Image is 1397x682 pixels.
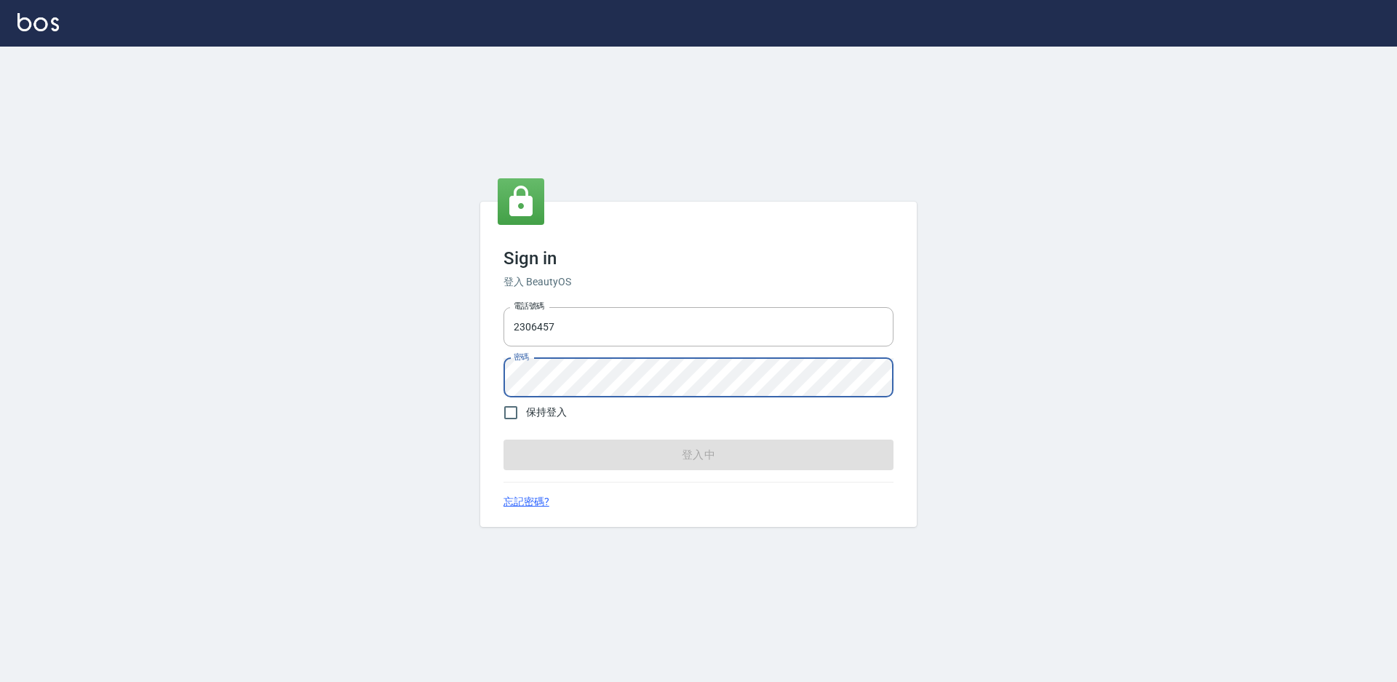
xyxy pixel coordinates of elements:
a: 忘記密碼? [504,494,549,509]
label: 電話號碼 [514,301,544,312]
h6: 登入 BeautyOS [504,274,893,290]
img: Logo [17,13,59,31]
label: 密碼 [514,352,529,362]
h3: Sign in [504,248,893,269]
span: 保持登入 [526,405,567,420]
